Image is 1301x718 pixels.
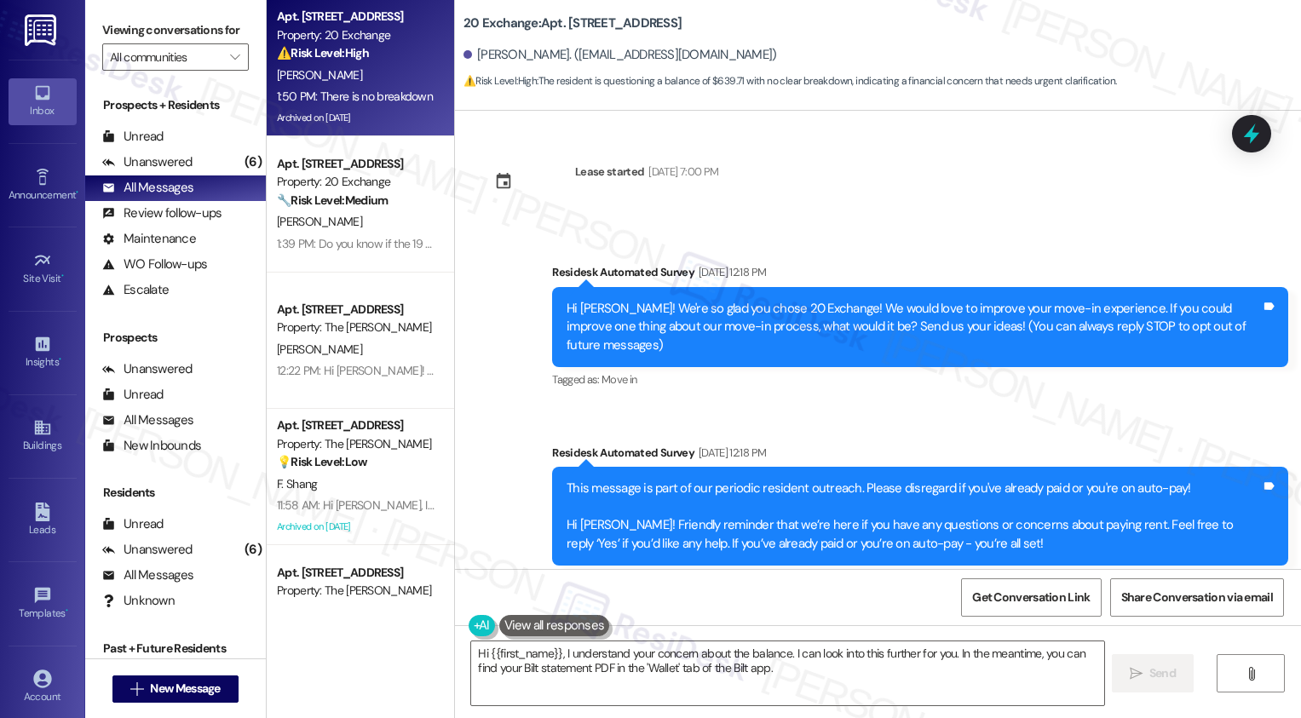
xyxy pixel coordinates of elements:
div: Apt. [STREET_ADDRESS] [277,564,435,582]
a: Account [9,664,77,710]
div: Prospects + Residents [85,96,266,114]
div: Unread [102,515,164,533]
div: (6) [240,537,266,563]
strong: 🔧 Risk Level: Medium [277,192,388,208]
i:  [130,682,143,696]
div: Unanswered [102,360,193,378]
div: Apt. [STREET_ADDRESS] [277,301,435,319]
span: Move in [602,372,636,387]
div: Maintenance [102,230,196,248]
button: Send [1112,654,1195,692]
div: 1:39 PM: Do you know if the 19 floor amenities are shut down yet? The gym etc. [277,236,662,251]
div: Archived on [DATE] [275,107,436,129]
a: Leads [9,497,77,543]
div: [DATE] 12:18 PM [694,263,766,281]
div: Escalate [102,281,169,299]
a: Insights • [9,330,77,376]
div: Past + Future Residents [85,640,266,658]
strong: ⚠️ Risk Level: High [463,74,537,88]
div: 11:58 AM: Hi [PERSON_NAME], I'm so sorry I missed your message last week! Please let me know if y... [277,497,918,513]
i:  [1130,667,1143,681]
img: ResiDesk Logo [25,14,60,46]
div: Hi [PERSON_NAME]! We're so glad you chose 20 Exchange! We would love to improve your move-in expe... [567,300,1261,354]
div: Property: The [PERSON_NAME] [277,582,435,600]
div: Tagged as: [552,566,1288,590]
span: Send [1149,664,1176,682]
div: WO Follow-ups [102,256,207,273]
div: Unanswered [102,153,193,171]
div: Prospects [85,329,266,347]
div: 1:50 PM: There is no breakdown [277,89,433,104]
button: Share Conversation via email [1110,578,1284,617]
a: Templates • [9,581,77,627]
div: Apt. [STREET_ADDRESS] [277,155,435,173]
span: • [61,270,64,282]
i:  [230,50,239,64]
div: Unread [102,386,164,404]
span: : The resident is questioning a balance of $639.71 with no clear breakdown, indicating a financia... [463,72,1117,90]
div: All Messages [102,411,193,429]
div: Review follow-ups [102,204,222,222]
div: Lease started [575,163,645,181]
span: F. Shang [277,476,317,491]
span: [PERSON_NAME] [277,67,362,83]
div: Unread [102,128,164,146]
a: Site Visit • [9,246,77,292]
label: Viewing conversations for [102,17,249,43]
input: All communities [110,43,222,71]
div: Property: The [PERSON_NAME] [277,319,435,336]
div: Residents [85,484,266,502]
div: [PERSON_NAME]. ([EMAIL_ADDRESS][DOMAIN_NAME]) [463,46,777,64]
div: Property: 20 Exchange [277,173,435,191]
span: New Message [150,680,220,698]
div: All Messages [102,566,193,584]
div: [DATE] 7:00 PM [644,163,718,181]
strong: ⚠️ Risk Level: High [277,45,369,60]
div: Apt. [STREET_ADDRESS] [277,416,435,434]
div: Residesk Automated Survey [552,444,1288,468]
span: • [76,187,78,198]
div: Property: The [PERSON_NAME] [277,435,435,453]
button: New Message [112,675,239,703]
div: New Inbounds [102,437,201,455]
div: Unanswered [102,541,193,559]
div: (6) [240,149,266,175]
div: All Messages [102,179,193,197]
div: Residesk Automated Survey [552,263,1288,287]
span: [PERSON_NAME] [277,214,362,229]
div: [DATE] 12:18 PM [694,444,766,462]
div: Apt. [STREET_ADDRESS] [277,8,435,26]
span: • [66,605,68,617]
div: Property: 20 Exchange [277,26,435,44]
span: • [59,353,61,365]
strong: 💡 Risk Level: Low [277,454,367,469]
span: Share Conversation via email [1121,589,1273,606]
textarea: Hi {{first_name}}, I understand your concern about the balance. I can look into this further for ... [471,641,1104,705]
i:  [1245,667,1258,681]
span: Get Conversation Link [972,589,1090,606]
a: Buildings [9,413,77,459]
div: This message is part of our periodic resident outreach. Please disregard if you've already paid o... [567,480,1261,553]
b: 20 Exchange: Apt. [STREET_ADDRESS] [463,14,682,32]
div: Archived on [DATE] [275,516,436,537]
a: Inbox [9,78,77,124]
div: Unknown [102,592,175,610]
button: Get Conversation Link [961,578,1101,617]
span: [PERSON_NAME] [277,342,362,357]
div: Tagged as: [552,367,1288,392]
